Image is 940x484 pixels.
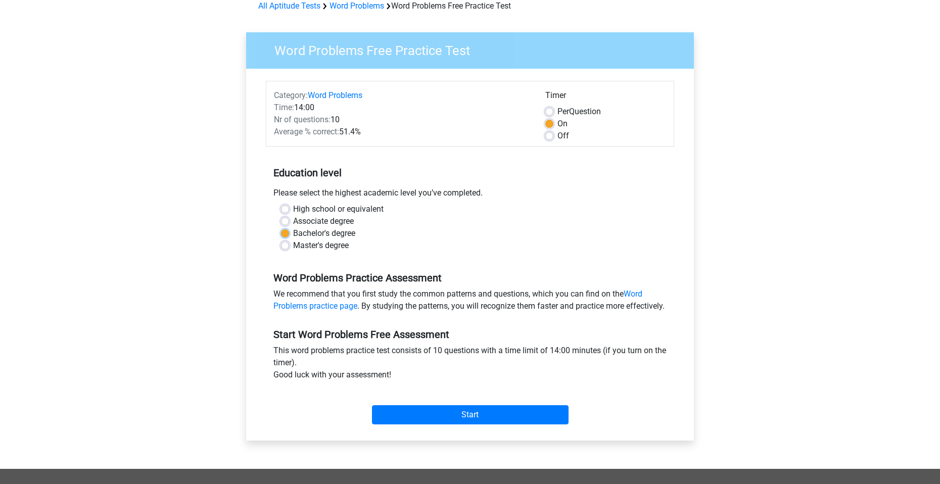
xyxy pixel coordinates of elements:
h5: Start Word Problems Free Assessment [273,328,667,341]
label: Off [557,130,569,142]
div: 14:00 [266,102,538,114]
label: On [557,118,568,130]
h3: Word Problems Free Practice Test [262,39,686,59]
label: Associate degree [293,215,354,227]
span: Time: [274,103,294,112]
div: 10 [266,114,538,126]
a: Word Problems [308,90,362,100]
div: Timer [545,89,666,106]
span: Category: [274,90,308,100]
span: Average % correct: [274,127,339,136]
label: Question [557,106,601,118]
label: Master's degree [293,239,349,252]
span: Nr of questions: [274,115,331,124]
label: High school or equivalent [293,203,384,215]
div: 51.4% [266,126,538,138]
div: Please select the highest academic level you’ve completed. [266,187,674,203]
div: This word problems practice test consists of 10 questions with a time limit of 14:00 minutes (if ... [266,345,674,385]
div: We recommend that you first study the common patterns and questions, which you can find on the . ... [266,288,674,316]
span: Per [557,107,569,116]
a: All Aptitude Tests [258,1,320,11]
h5: Education level [273,163,667,183]
input: Start [372,405,569,424]
a: Word Problems [330,1,384,11]
h5: Word Problems Practice Assessment [273,272,667,284]
label: Bachelor's degree [293,227,355,239]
